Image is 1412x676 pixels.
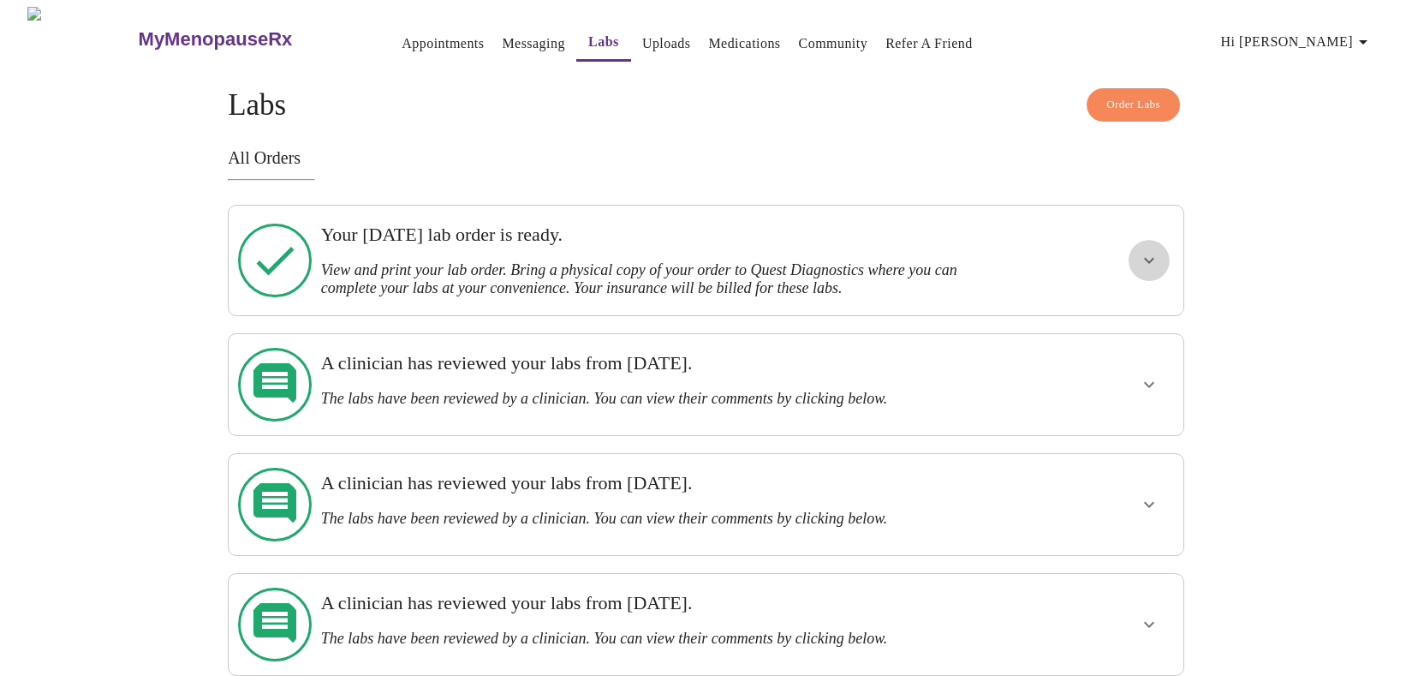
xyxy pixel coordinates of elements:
h3: The labs have been reviewed by a clinician. You can view their comments by clicking below. [321,510,999,528]
a: Uploads [642,32,691,56]
a: Appointments [402,32,484,56]
a: Community [799,32,868,56]
h3: A clinician has reviewed your labs from [DATE]. [321,472,999,494]
button: show more [1129,484,1170,525]
h3: A clinician has reviewed your labs from [DATE]. [321,352,999,374]
button: Labs [576,25,631,62]
button: Order Labs [1087,88,1180,122]
h3: MyMenopauseRx [139,28,293,51]
a: MyMenopauseRx [136,9,360,69]
h3: The labs have been reviewed by a clinician. You can view their comments by clicking below. [321,390,999,408]
h4: Labs [228,88,1184,123]
button: Medications [701,27,787,61]
button: Messaging [495,27,571,61]
a: Medications [708,32,780,56]
button: Hi [PERSON_NAME] [1214,25,1380,59]
a: Refer a Friend [885,32,973,56]
a: Labs [588,30,619,54]
span: Hi [PERSON_NAME] [1221,30,1373,54]
h3: The labs have been reviewed by a clinician. You can view their comments by clicking below. [321,630,999,648]
button: show more [1129,604,1170,645]
h3: Your [DATE] lab order is ready. [321,224,999,246]
button: show more [1129,364,1170,405]
span: Order Labs [1106,95,1160,115]
button: Refer a Friend [879,27,980,61]
img: MyMenopauseRx Logo [27,7,136,71]
h3: View and print your lab order. Bring a physical copy of your order to Quest Diagnostics where you... [321,261,999,297]
h3: All Orders [228,148,1184,168]
h3: A clinician has reviewed your labs from [DATE]. [321,592,999,614]
button: Uploads [635,27,698,61]
button: show more [1129,240,1170,281]
a: Messaging [502,32,564,56]
button: Community [792,27,875,61]
button: Appointments [395,27,491,61]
